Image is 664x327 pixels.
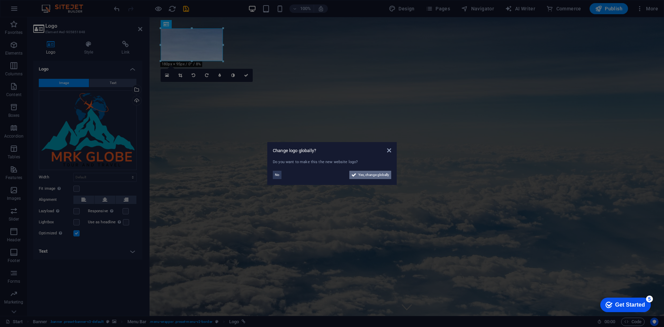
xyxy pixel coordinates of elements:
[349,171,391,179] button: Yes, change globally
[6,3,56,18] div: Get Started 5 items remaining, 0% complete
[51,1,58,8] div: 5
[273,171,281,179] button: No
[275,171,279,179] span: No
[20,8,50,14] div: Get Started
[358,171,389,179] span: Yes, change globally
[273,159,391,165] div: Do you want to make this the new website logo?
[273,148,316,153] span: Change logo globally?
